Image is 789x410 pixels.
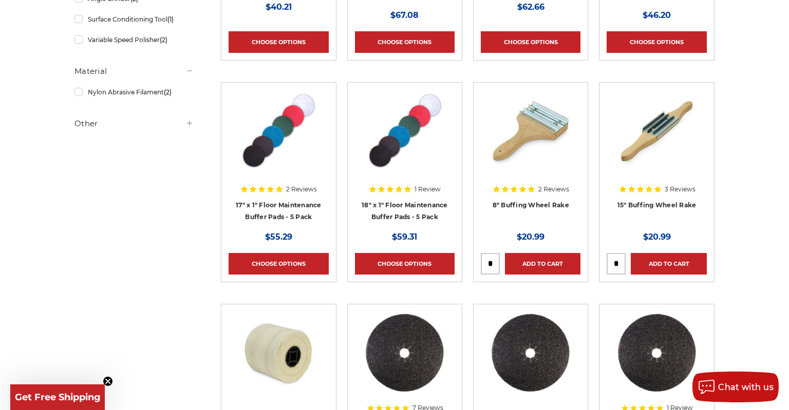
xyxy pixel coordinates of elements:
span: $40.21 [266,2,292,12]
span: 2 Reviews [538,186,569,192]
a: 18" x 1" Floor Maintenance Buffer Pads - 5 Pack [362,201,448,221]
a: Choose Options [229,253,328,275]
span: 2 Reviews [286,186,317,192]
img: 8 inch single handle buffing wheel rake [490,90,572,172]
button: Close teaser [103,376,113,386]
span: Get Free Shipping [15,392,101,403]
a: Add to Cart [505,253,580,275]
span: (2) [160,36,167,44]
img: double handle buffing wheel cleaning rake [616,90,698,172]
img: 17" Floor Maintenance Buffer Pads - 5 Pack [237,90,320,172]
div: Get Free ShippingClose teaser [10,384,105,410]
a: Variable Speed Polisher [74,31,194,49]
span: $59.31 [392,232,417,242]
a: 8" Buffing Wheel Rake [493,201,569,209]
a: 8 inch single handle buffing wheel rake [481,90,580,189]
img: Silicon Carbide 19" x 2" Cloth Floor Sanding Discs [490,311,572,394]
a: 17" Floor Maintenance Buffer Pads - 5 Pack [229,90,328,189]
a: double handle buffing wheel cleaning rake [607,90,706,189]
span: 1 Review [415,186,441,192]
a: Choose Options [607,31,706,53]
span: $20.99 [643,232,671,242]
h5: Other [74,118,194,130]
span: $20.99 [517,232,544,242]
span: (1) [167,15,174,23]
a: 17" x 1" Floor Maintenance Buffer Pads - 5 Pack [236,201,322,221]
img: Silicon Carbide 18" x 2" Cloth Floor Sanding Discs [616,311,698,394]
button: Chat with us [692,372,779,402]
a: Surface Conditioning Tool [74,10,194,28]
a: Choose Options [355,31,455,53]
a: Choose Options [229,31,328,53]
span: Chat with us [718,382,774,392]
span: 3 Reviews [665,186,696,192]
img: Silicon Carbide 16" x 2" Cloth Floor Sanding Discs [364,311,446,394]
a: 15" Buffing Wheel Rake [617,201,697,209]
span: $62.66 [517,2,544,12]
span: $46.20 [643,10,671,20]
a: 18" Floor Maintenance Buffer Pads - 5 Pack [355,90,455,189]
a: Choose Options [355,253,455,275]
a: Choose Options [481,31,580,53]
a: Add to Cart [631,253,706,275]
span: $55.29 [265,232,292,242]
span: (2) [164,88,172,96]
img: 4.5 Inch Muslin Spiral Sewn Buffing Drum [237,311,320,394]
h5: Material [74,65,194,77]
span: $67.08 [390,10,419,20]
a: Nylon Abrasive Filament [74,83,194,101]
img: 18" Floor Maintenance Buffer Pads - 5 Pack [364,90,446,172]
